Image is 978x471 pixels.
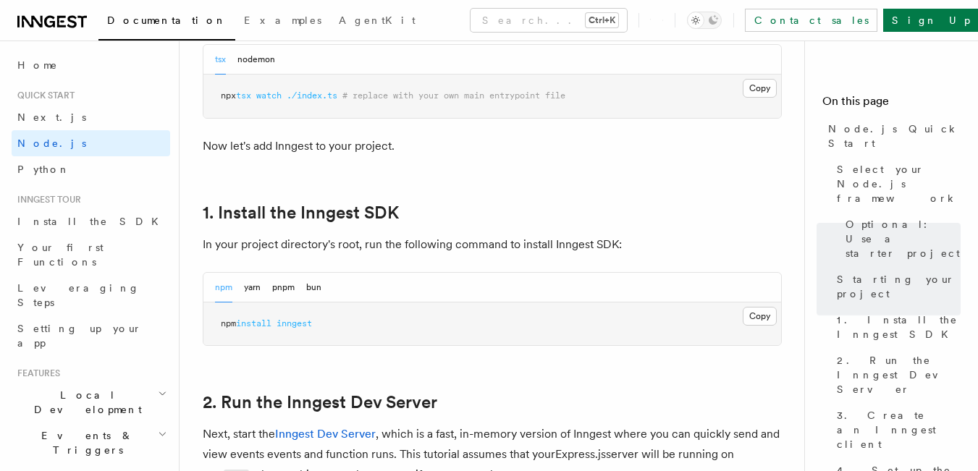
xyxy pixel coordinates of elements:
[215,45,226,75] button: tsx
[339,14,416,26] span: AgentKit
[235,4,330,39] a: Examples
[203,136,782,156] p: Now let's add Inngest to your project.
[12,423,170,463] button: Events & Triggers
[831,156,961,211] a: Select your Node.js framework
[237,45,275,75] button: nodemon
[12,130,170,156] a: Node.js
[98,4,235,41] a: Documentation
[236,90,251,101] span: tsx
[236,318,271,328] span: install
[828,122,961,150] span: Node.js Quick Start
[12,428,158,457] span: Events & Triggers
[837,162,961,205] span: Select your Node.js framework
[12,52,170,78] a: Home
[12,104,170,130] a: Next.js
[203,392,437,412] a: 2. Run the Inngest Dev Server
[256,90,282,101] span: watch
[275,427,376,441] a: Inngest Dev Server
[822,93,961,116] h4: On this page
[12,315,170,356] a: Setting up your app
[17,323,142,349] span: Setting up your app
[272,273,295,302] button: pnpm
[846,217,961,260] span: Optional: Use a starter project
[831,307,961,347] a: 1. Install the Inngest SDK
[17,216,167,227] span: Install the SDK
[831,266,961,307] a: Starting your project
[342,90,565,101] span: # replace with your own main entrypoint file
[12,275,170,315] a: Leveraging Steps
[277,318,312,328] span: inngest
[471,9,627,32] button: Search...Ctrl+K
[837,353,961,396] span: 2. Run the Inngest Dev Server
[743,307,777,326] button: Copy
[17,58,58,72] span: Home
[306,273,321,302] button: bun
[840,211,961,266] a: Optional: Use a starter project
[215,273,232,302] button: npm
[837,408,961,451] span: 3. Create an Inngest client
[12,90,75,101] span: Quick start
[221,90,236,101] span: npx
[831,402,961,457] a: 3. Create an Inngest client
[330,4,424,39] a: AgentKit
[745,9,877,32] a: Contact sales
[17,282,140,308] span: Leveraging Steps
[586,13,618,27] kbd: Ctrl+K
[837,313,961,341] span: 1. Install the Inngest SDK
[244,273,261,302] button: yarn
[12,368,60,379] span: Features
[12,382,170,423] button: Local Development
[687,12,722,29] button: Toggle dark mode
[743,79,777,98] button: Copy
[287,90,337,101] span: ./index.ts
[107,14,227,26] span: Documentation
[12,208,170,234] a: Install the SDK
[244,14,321,26] span: Examples
[17,164,70,175] span: Python
[831,347,961,402] a: 2. Run the Inngest Dev Server
[17,242,104,268] span: Your first Functions
[12,194,81,205] span: Inngest tour
[203,234,782,255] p: In your project directory's root, run the following command to install Inngest SDK:
[17,111,86,123] span: Next.js
[12,156,170,182] a: Python
[221,318,236,328] span: npm
[12,234,170,275] a: Your first Functions
[12,388,158,417] span: Local Development
[203,203,399,223] a: 1. Install the Inngest SDK
[17,137,86,149] span: Node.js
[837,272,961,301] span: Starting your project
[822,116,961,156] a: Node.js Quick Start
